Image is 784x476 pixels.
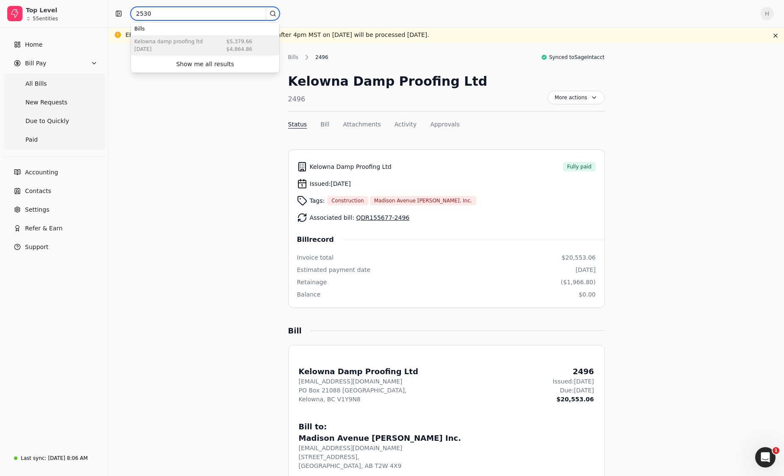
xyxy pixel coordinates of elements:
[395,120,417,129] button: Activity
[5,94,103,111] a: New Requests
[288,120,307,129] button: Status
[578,290,595,299] div: $0.00
[134,38,203,45] div: Kelowna Damp Proofing Ltd
[226,38,252,45] div: $5,379.66
[134,45,203,53] div: [DATE]
[548,91,605,104] button: More actions
[131,7,280,20] input: Search
[310,162,392,171] span: Kelowna Damp Proofing Ltd
[25,135,38,144] span: Paid
[755,447,776,468] iframe: Intercom live chat
[125,31,429,39] div: EFT's will not be processed on [DATE]. All requests after 4pm MST on [DATE] will be processed [DA...
[331,197,364,204] span: Construction
[25,79,47,88] span: All Bills
[33,16,58,21] div: 55 entities
[288,53,333,62] nav: Breadcrumb
[25,224,63,233] span: Refer & Earn
[311,53,333,61] div: 2496
[567,163,591,171] span: Fully paid
[297,266,371,274] div: Estimated payment date
[299,377,418,386] div: [EMAIL_ADDRESS][DOMAIN_NAME]
[310,196,325,205] span: Tags:
[553,395,594,404] div: $20,553.06
[288,72,488,91] div: Kelowna Damp Proofing Ltd
[575,266,595,274] div: [DATE]
[3,238,105,255] button: Support
[299,395,418,404] div: Kelowna, BC V1Y9N8
[288,94,488,104] div: 2496
[133,57,278,71] button: Show me all results
[25,243,48,252] span: Support
[26,6,101,14] div: Top Level
[310,213,410,222] span: Associated bill:
[553,377,594,386] div: Issued: [DATE]
[131,22,279,56] div: Suggestions
[297,290,321,299] div: Balance
[773,447,779,454] span: 1
[297,253,334,262] div: Invoice total
[320,120,329,129] button: Bill
[25,117,69,126] span: Due to Quickly
[299,453,594,462] div: [STREET_ADDRESS],
[297,235,342,245] span: Bill record
[299,432,594,444] div: Madison Avenue [PERSON_NAME] Inc.
[343,120,381,129] button: Attachments
[374,197,472,204] span: Madison Avenue [PERSON_NAME]. Inc.
[176,60,234,69] div: Show me all results
[553,366,594,377] div: 2496
[299,386,418,395] div: PO Box 21088 [GEOGRAPHIC_DATA],
[760,7,774,20] button: H
[25,187,51,196] span: Contacts
[3,182,105,199] a: Contacts
[5,112,103,129] a: Due to Quickly
[310,179,351,188] span: Issued: [DATE]
[561,278,595,287] div: ($1,966.80)
[297,278,327,287] div: Retainage
[430,120,459,129] button: Approvals
[25,168,58,177] span: Accounting
[356,214,410,221] a: QDR155677-2496
[549,53,605,61] span: Synced to SageIntacct
[299,366,418,377] div: Kelowna Damp Proofing Ltd
[553,386,594,395] div: Due: [DATE]
[25,40,42,49] span: Home
[3,220,105,237] button: Refer & Earn
[25,59,46,68] span: Bill Pay
[131,22,279,35] div: Bills
[3,451,105,466] a: Last sync:[DATE] 8:06 AM
[288,53,303,61] div: Bills
[562,253,595,262] div: $20,553.06
[3,55,105,72] button: Bill Pay
[299,444,594,453] div: [EMAIL_ADDRESS][DOMAIN_NAME]
[25,98,67,107] span: New Requests
[25,205,49,214] span: Settings
[288,325,310,336] div: Bill
[226,45,252,53] div: $4,864.86
[299,421,594,432] div: Bill to:
[299,462,594,470] div: [GEOGRAPHIC_DATA], AB T2W 4X9
[48,454,88,462] div: [DATE] 8:06 AM
[21,454,46,462] div: Last sync:
[3,36,105,53] a: Home
[3,164,105,181] a: Accounting
[5,75,103,92] a: All Bills
[5,131,103,148] a: Paid
[3,201,105,218] a: Settings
